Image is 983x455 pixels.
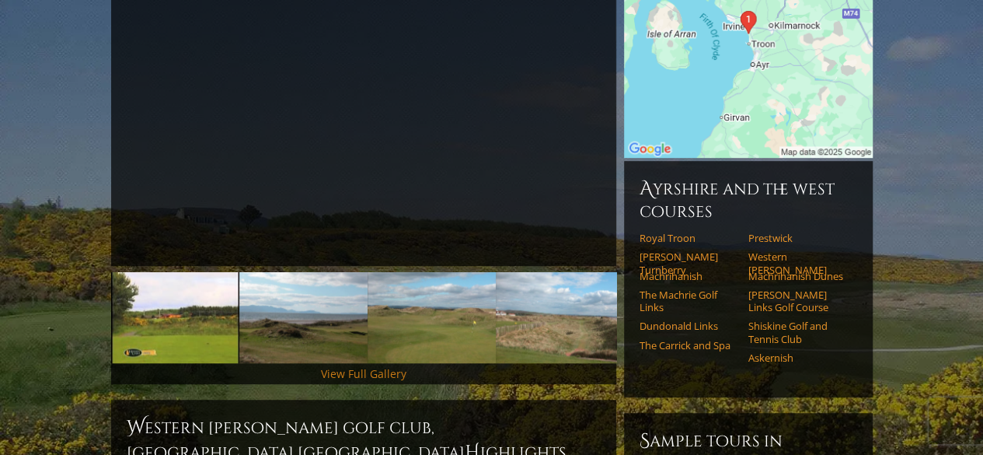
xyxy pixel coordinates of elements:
[748,320,847,345] a: Shiskine Golf and Tennis Club
[748,250,847,276] a: Western [PERSON_NAME]
[640,250,738,276] a: [PERSON_NAME] Turnberry
[748,352,847,364] a: Askernish
[640,339,738,352] a: The Carrick and Spa
[640,320,738,332] a: Dundonald Links
[640,270,738,282] a: Machrihanish
[640,289,738,314] a: The Machrie Golf Links
[748,232,847,244] a: Prestwick
[321,366,406,381] a: View Full Gallery
[748,270,847,282] a: Machrihanish Dunes
[640,232,738,244] a: Royal Troon
[640,177,857,222] h6: Ayrshire and the West Courses
[748,289,847,314] a: [PERSON_NAME] Links Golf Course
